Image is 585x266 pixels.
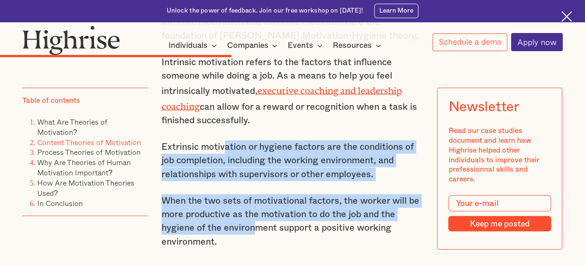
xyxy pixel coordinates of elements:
div: Newsletter [449,99,519,115]
form: Modal Form [449,195,551,231]
p: When the two sets of motivational factors, the worker will be more productive as the motivation t... [161,194,424,249]
a: What Are Theories of Motivation? [37,116,108,137]
div: Resources [333,40,372,51]
a: Why Are Theories of Human Motivation Important? [37,157,131,178]
a: Schedule a demo [432,33,508,51]
div: Events [288,40,313,51]
div: Events [288,40,325,51]
div: Unlock the power of feedback. Join our free workshop on [DATE]! [167,7,363,15]
div: Individuals [168,40,220,51]
a: executive coaching and leadership coaching [161,85,402,106]
img: Highrise logo [22,26,120,55]
div: Companies [227,40,268,51]
a: Content Theories of Motivation [37,136,141,147]
div: Resources [333,40,384,51]
div: Companies [227,40,280,51]
a: Apply now [511,33,563,51]
div: Table of contents [22,95,80,105]
div: Read our case studies document and learn how Highrise helped other individuals to improve their p... [449,126,551,184]
a: Learn More [374,4,418,18]
a: How Are Motivation Theories Used? [37,177,134,198]
a: In Conclusion [37,197,83,208]
div: Individuals [168,40,208,51]
p: Extrinsic motivation or hygiene factors are the conditions of job completion, including the worki... [161,140,424,181]
p: Intrinsic motivation refers to the factors that influence someone while doing a job. As a means t... [161,55,424,127]
a: Process Theories of Motivation [37,146,141,158]
input: Keep me posted [449,216,551,231]
input: Your e-mail [449,195,551,211]
img: Cross icon [561,11,572,22]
